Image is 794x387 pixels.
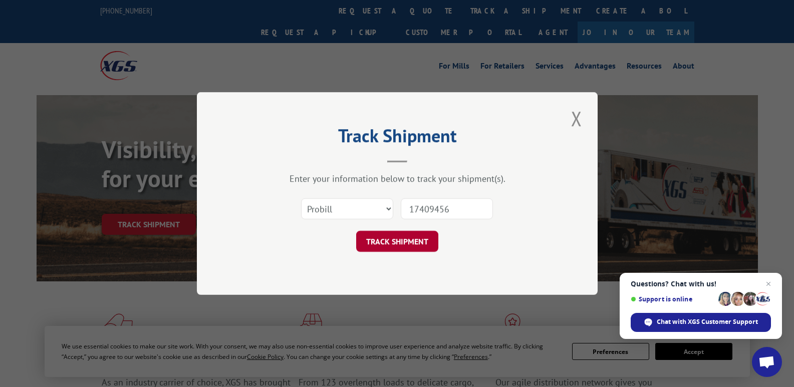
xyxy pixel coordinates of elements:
[356,231,438,252] button: TRACK SHIPMENT
[631,295,715,303] span: Support is online
[568,105,585,132] button: Close modal
[752,347,782,377] a: Open chat
[247,173,548,184] div: Enter your information below to track your shipment(s).
[401,198,493,219] input: Number(s)
[631,313,771,332] span: Chat with XGS Customer Support
[247,129,548,148] h2: Track Shipment
[657,317,758,326] span: Chat with XGS Customer Support
[631,280,771,288] span: Questions? Chat with us!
